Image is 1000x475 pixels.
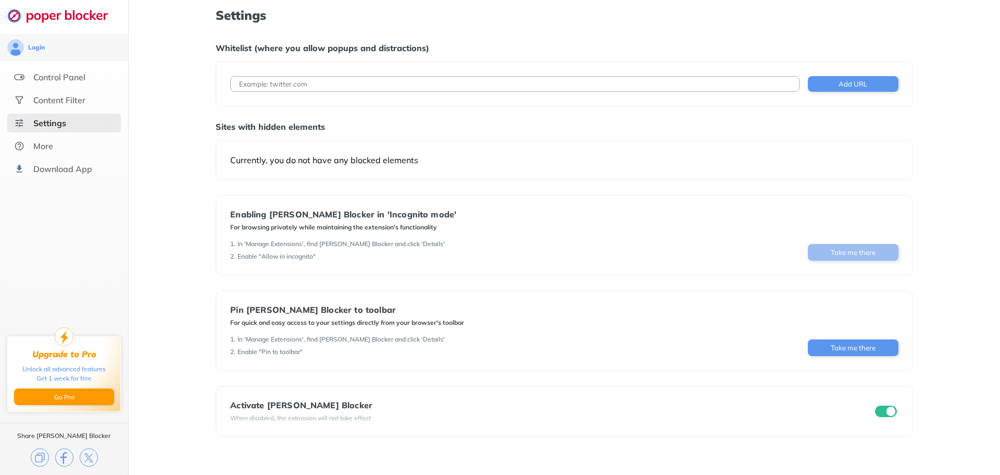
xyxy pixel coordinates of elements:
div: When disabled, the extension will not take effect [230,414,372,422]
h1: Settings [216,8,913,22]
button: Add URL [808,76,898,92]
button: Take me there [808,244,898,261]
img: logo-webpage.svg [7,8,119,23]
div: Enabling [PERSON_NAME] Blocker in 'Incognito mode' [230,210,456,219]
div: Control Panel [33,72,85,82]
div: Sites with hidden elements [216,121,913,132]
div: Download App [33,164,92,174]
div: 1 . [230,335,235,344]
div: More [33,141,53,151]
div: For quick and easy access to your settings directly from your browser's toolbar [230,319,464,327]
img: settings-selected.svg [14,118,24,128]
div: Content Filter [33,95,85,105]
button: Go Pro [14,388,114,405]
img: x.svg [80,448,98,467]
div: Login [28,43,45,52]
div: Upgrade to Pro [32,349,96,359]
div: Share [PERSON_NAME] Blocker [17,432,111,440]
img: about.svg [14,141,24,151]
img: upgrade-to-pro.svg [55,327,73,346]
div: 2 . [230,348,235,356]
div: Enable "Allow in incognito" [238,252,316,261]
div: Get 1 week for free [36,374,92,383]
div: 2 . [230,252,235,261]
div: Enable "Pin to toolbar" [238,348,303,356]
div: Settings [33,118,66,128]
img: download-app.svg [14,164,24,174]
div: In 'Manage Extensions', find [PERSON_NAME] Blocker and click 'Details' [238,335,445,344]
input: Example: twitter.com [230,76,799,92]
button: Take me there [808,339,898,356]
div: Currently, you do not have any blocked elements [230,155,898,165]
div: 1 . [230,240,235,248]
div: In 'Manage Extensions', find [PERSON_NAME] Blocker and click 'Details' [238,240,445,248]
img: avatar.svg [7,39,24,56]
div: Activate [PERSON_NAME] Blocker [230,400,372,410]
div: Whitelist (where you allow popups and distractions) [216,43,913,53]
img: facebook.svg [55,448,73,467]
div: For browsing privately while maintaining the extension's functionality [230,223,456,232]
div: Unlock all advanced features [22,364,106,374]
img: social.svg [14,95,24,105]
img: features.svg [14,72,24,82]
img: copy.svg [31,448,49,467]
div: Pin [PERSON_NAME] Blocker to toolbar [230,305,464,314]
